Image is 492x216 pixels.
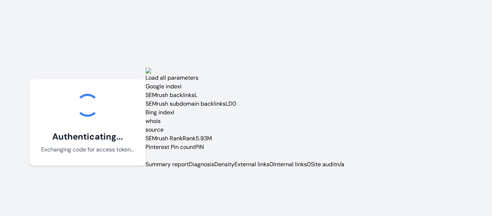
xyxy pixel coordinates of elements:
[146,143,195,151] span: Pinterest Pin count
[146,126,164,133] a: source
[311,160,344,168] a: Site auditn/a
[307,160,311,168] span: 0
[146,135,183,142] span: SEMrush Rank
[311,160,336,168] span: Site audit
[196,135,212,142] a: 5.93M
[189,160,214,168] span: Diagnosis
[234,160,269,168] span: External links
[232,100,236,107] a: 0
[214,160,234,168] span: Density
[146,109,173,116] span: Bing index
[225,100,232,107] span: LD
[180,83,182,90] span: I
[173,109,174,116] span: I
[146,100,225,107] span: SEMrush subdomain backlinks
[41,131,134,142] h1: Authenticating...
[146,74,198,81] span: Load all parameters
[146,68,463,74] img: seoquake-icon.svg
[195,143,204,151] span: PIN
[194,91,197,99] span: L
[41,145,134,154] p: Exchanging code for access token...
[269,160,273,168] span: 0
[336,160,344,168] span: n/a
[146,91,194,99] span: SEMrush backlinks
[146,160,189,168] span: Summary report
[146,117,161,125] a: whois
[183,135,196,142] span: Rank
[273,160,307,168] span: Internal links
[146,83,180,90] span: Google index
